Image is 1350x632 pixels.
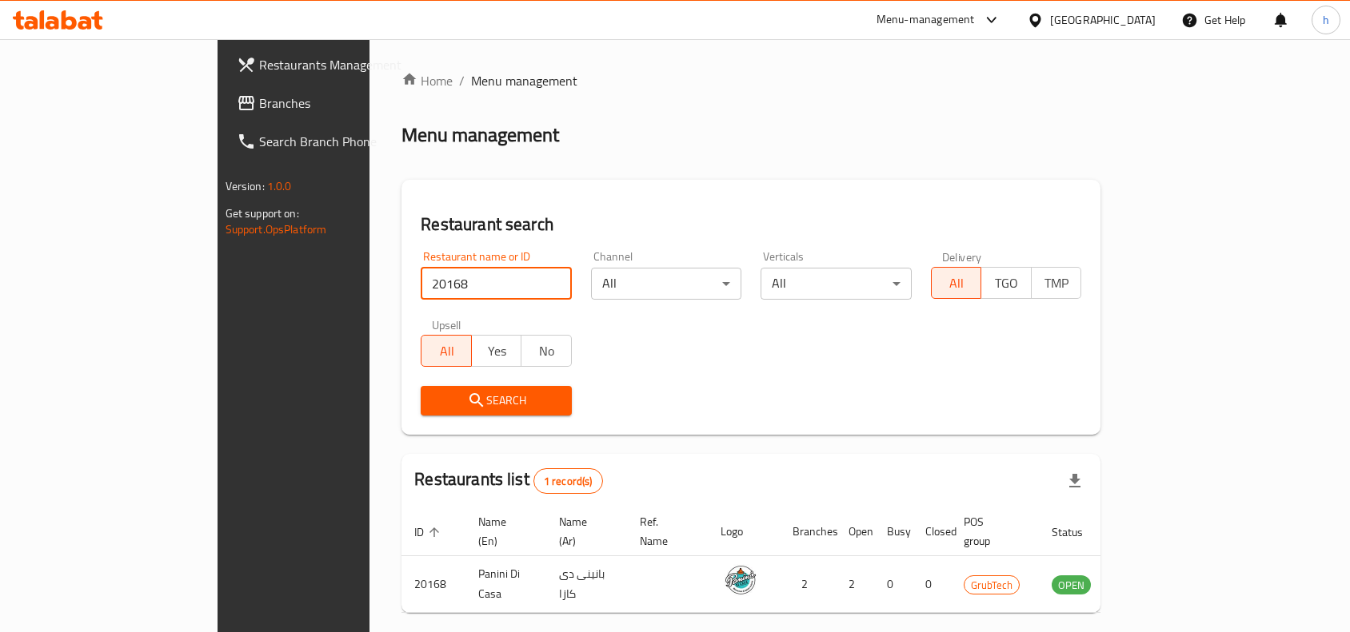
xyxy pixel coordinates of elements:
span: Ref. Name [640,512,689,551]
a: Restaurants Management [224,46,443,84]
button: TMP [1031,267,1082,299]
img: Panini Di Casa [721,561,761,601]
button: TGO [981,267,1032,299]
td: 0 [913,556,951,613]
td: Panini Di Casa [465,556,546,613]
span: Version: [226,176,265,197]
span: TGO [988,272,1025,295]
div: Export file [1056,462,1094,500]
td: 2 [836,556,874,613]
span: GrubTech [965,576,1019,594]
a: Support.OpsPlatform [226,219,327,240]
div: Total records count [533,468,603,494]
label: Upsell [432,319,461,330]
button: Yes [471,335,522,367]
td: 0 [874,556,913,613]
span: h [1323,11,1329,29]
span: All [428,340,465,363]
span: POS group [964,512,1020,551]
span: 1 record(s) [534,474,602,489]
button: All [421,335,472,367]
li: / [459,71,465,90]
span: Status [1052,523,1104,542]
span: ID [414,523,445,542]
table: enhanced table [401,507,1178,613]
span: Get support on: [226,203,299,224]
label: Delivery [942,251,982,262]
span: 1.0.0 [267,176,292,197]
span: Branches [259,93,430,113]
span: No [528,340,565,363]
h2: Menu management [401,122,559,148]
div: All [761,268,912,300]
span: Menu management [471,71,577,90]
th: Busy [874,507,913,556]
span: Name (Ar) [559,512,608,551]
div: [GEOGRAPHIC_DATA] [1050,11,1156,29]
input: Search for restaurant name or ID.. [421,268,572,300]
button: All [931,267,982,299]
button: No [521,335,572,367]
th: Logo [708,507,780,556]
a: Search Branch Phone [224,122,443,161]
span: Name (En) [478,512,527,551]
div: All [591,268,742,300]
td: بانينى دى كازا [546,556,627,613]
span: Search Branch Phone [259,132,430,151]
th: Branches [780,507,836,556]
button: Search [421,386,572,415]
span: OPEN [1052,576,1091,594]
div: Menu-management [877,10,975,30]
span: Search [433,391,559,411]
th: Open [836,507,874,556]
a: Branches [224,84,443,122]
span: All [938,272,976,295]
span: Yes [478,340,516,363]
td: 2 [780,556,836,613]
span: Restaurants Management [259,55,430,74]
h2: Restaurants list [414,467,602,494]
h2: Restaurant search [421,213,1081,237]
nav: breadcrumb [401,71,1100,90]
span: TMP [1038,272,1076,295]
th: Closed [913,507,951,556]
